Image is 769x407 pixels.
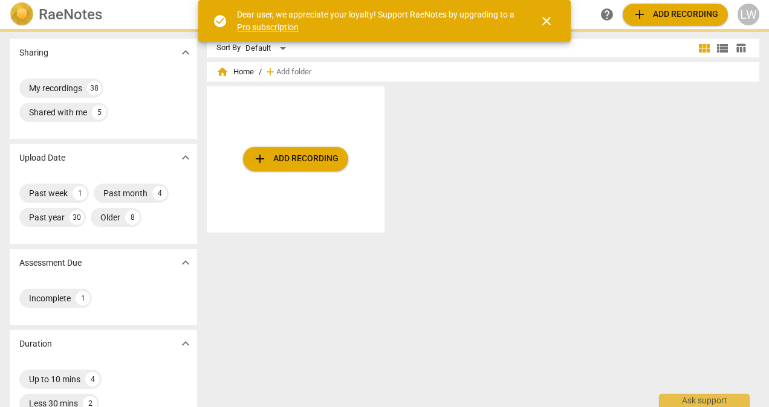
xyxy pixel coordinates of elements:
a: Help [596,4,618,25]
span: Home [216,66,254,78]
div: 4 [85,372,100,386]
span: check_circle [213,14,227,28]
button: Close [532,7,561,36]
div: Sort By [216,43,241,53]
div: Shared with me [29,106,87,118]
div: Default [245,39,290,58]
span: Add recording [632,7,718,22]
div: Past year [29,211,65,223]
a: Pro subscription [237,22,299,32]
p: Upload Date [19,152,65,164]
span: view_list [715,41,730,56]
div: 38 [87,81,102,95]
span: Add recording [253,152,339,166]
span: close [539,14,554,28]
div: Older [100,211,120,223]
span: add [632,7,647,22]
button: Show more [177,335,195,353]
span: expand_more [178,336,193,351]
p: Sharing [19,46,48,59]
span: expand_more [178,45,193,60]
p: Assessment Due [19,257,82,269]
button: Show more [177,149,195,167]
button: LW [738,4,759,25]
img: Logo [10,2,34,27]
div: 1 [73,186,87,200]
span: add [253,152,267,166]
button: Tile view [695,39,713,57]
span: expand_more [178,150,193,165]
button: List view [713,39,732,57]
div: Ask support [659,394,750,407]
div: 30 [70,210,84,225]
div: 4 [152,186,167,200]
div: Incomplete [29,292,71,304]
div: Up to 10 mins [29,373,80,385]
span: view_module [697,41,712,56]
button: Upload [243,147,348,171]
div: Dear user, we appreciate your loyalty! Support RaeNotes by upgrading to a [237,8,518,33]
span: help [600,7,614,22]
button: Upload [623,4,728,25]
div: 8 [125,210,140,225]
span: / [259,68,262,77]
div: Past week [29,187,68,199]
span: add [264,66,276,78]
span: Add folder [276,68,311,77]
div: My recordings [29,82,82,94]
span: expand_more [178,255,193,270]
h2: RaeNotes [39,6,102,23]
p: Duration [19,338,52,350]
div: 1 [76,291,90,306]
span: home [216,66,229,78]
button: Show more [177,254,195,272]
div: Past month [103,187,148,199]
div: 5 [92,105,106,120]
button: Table view [732,39,750,57]
a: LogoRaeNotes [10,2,195,27]
span: table_chart [735,42,747,54]
button: Show more [177,43,195,62]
